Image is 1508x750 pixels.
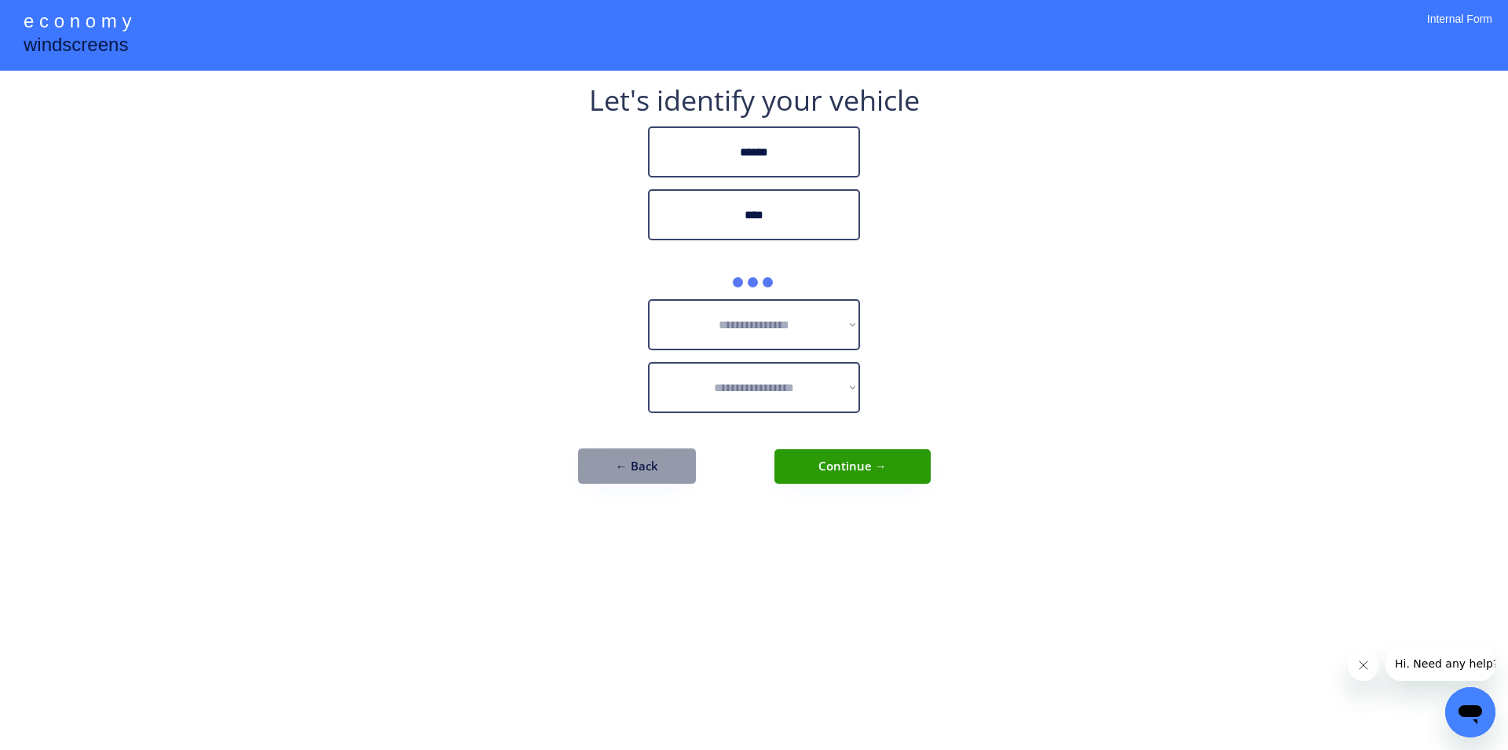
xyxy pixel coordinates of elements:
[24,31,128,62] div: windscreens
[24,8,131,38] div: e c o n o m y
[1427,12,1492,47] div: Internal Form
[578,448,696,484] button: ← Back
[1348,649,1379,681] iframe: Close message
[1385,646,1495,681] iframe: Message from company
[9,11,113,24] span: Hi. Need any help?
[774,449,931,484] button: Continue →
[1445,687,1495,737] iframe: Button to launch messaging window
[589,86,920,115] div: Let's identify your vehicle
